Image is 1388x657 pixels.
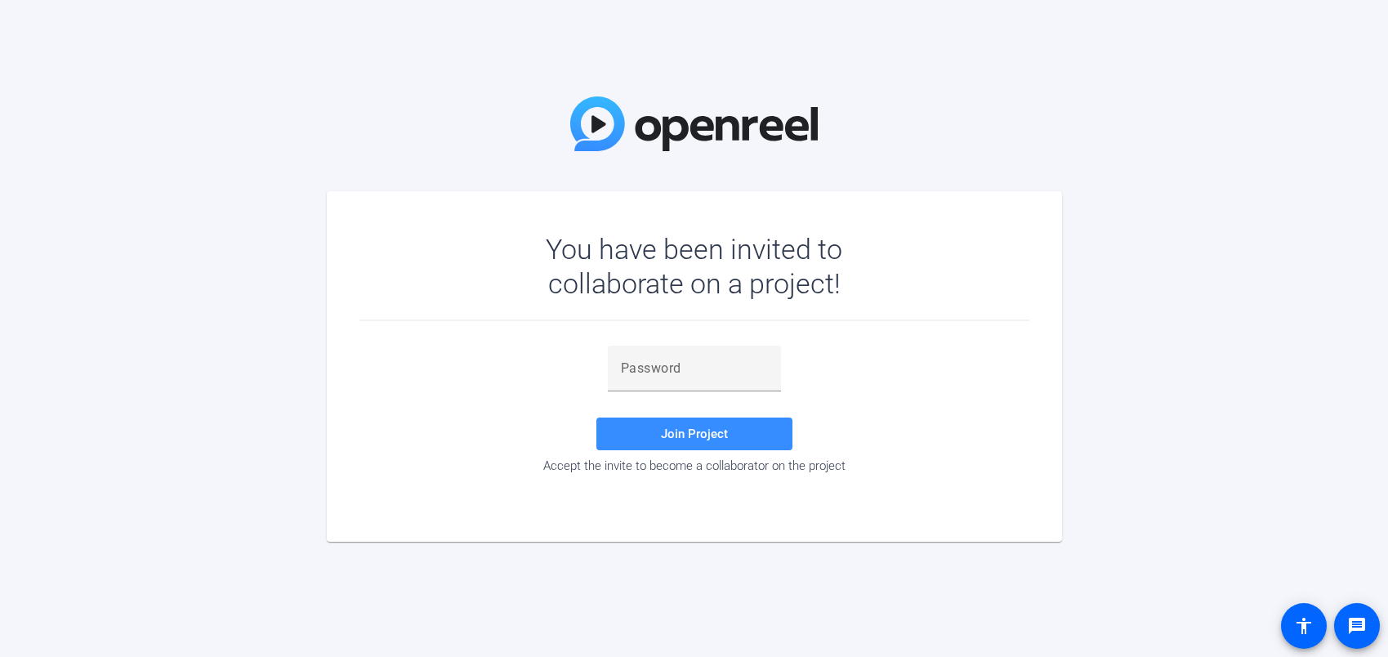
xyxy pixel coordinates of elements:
[498,232,890,301] div: You have been invited to collaborate on a project!
[1294,616,1314,636] mat-icon: accessibility
[621,359,768,378] input: Password
[1347,616,1367,636] mat-icon: message
[359,458,1029,473] div: Accept the invite to become a collaborator on the project
[570,96,819,151] img: OpenReel Logo
[596,418,792,450] button: Join Project
[661,427,728,441] span: Join Project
